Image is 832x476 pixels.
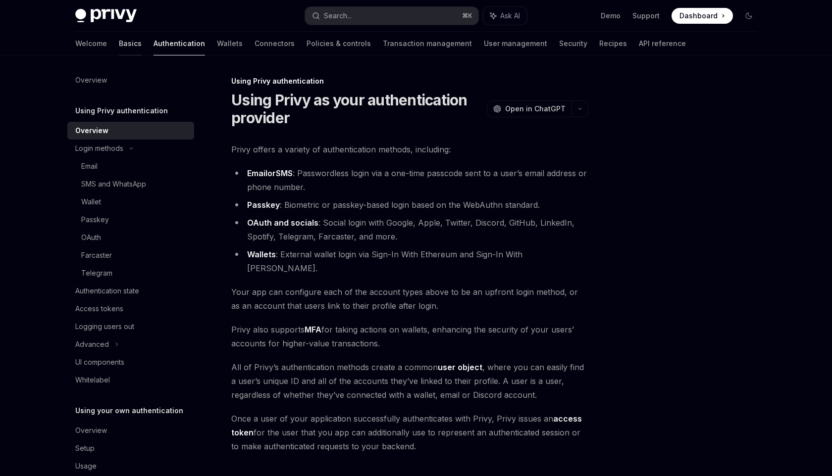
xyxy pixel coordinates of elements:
[247,218,318,228] a: OAuth and socials
[75,9,137,23] img: dark logo
[276,168,293,179] a: SMS
[75,338,109,350] div: Advanced
[672,8,733,24] a: Dashboard
[67,122,194,140] a: Overview
[67,71,194,89] a: Overview
[247,168,293,179] strong: or
[67,175,194,193] a: SMS and WhatsApp
[632,11,660,21] a: Support
[81,249,112,261] div: Farcaster
[81,232,101,243] div: OAuth
[67,211,194,229] a: Passkey
[75,356,124,368] div: UI components
[305,7,478,25] button: Search...⌘K
[217,32,243,55] a: Wallets
[231,143,588,156] span: Privy offers a variety of authentication methods, including:
[75,425,107,436] div: Overview
[305,325,321,335] a: MFA
[231,198,588,212] li: : Biometric or passkey-based login based on the WebAuthn standard.
[67,229,194,246] a: OAuth
[247,249,276,260] a: Wallets
[255,32,295,55] a: Connectors
[601,11,621,21] a: Demo
[247,200,280,210] a: Passkey
[81,160,98,172] div: Email
[67,439,194,457] a: Setup
[67,457,194,475] a: Usage
[67,264,194,282] a: Telegram
[75,460,97,472] div: Usage
[231,91,483,127] h1: Using Privy as your authentication provider
[75,303,123,315] div: Access tokens
[81,214,109,226] div: Passkey
[81,178,146,190] div: SMS and WhatsApp
[383,32,472,55] a: Transaction management
[231,247,588,275] li: : External wallet login via Sign-In With Ethereum and Sign-In With [PERSON_NAME].
[67,353,194,371] a: UI components
[231,166,588,194] li: : Passwordless login via a one-time passcode sent to a user’s email address or phone number.
[67,246,194,264] a: Farcaster
[231,323,588,350] span: Privy also supports for taking actions on wallets, enhancing the security of your users’ accounts...
[483,7,527,25] button: Ask AI
[679,11,718,21] span: Dashboard
[231,216,588,243] li: : Social login with Google, Apple, Twitter, Discord, GitHub, LinkedIn, Spotify, Telegram, Farcast...
[231,360,588,402] span: All of Privy’s authentication methods create a common , where you can easily find a user’s unique...
[75,321,134,333] div: Logging users out
[75,32,107,55] a: Welcome
[67,193,194,211] a: Wallet
[75,74,107,86] div: Overview
[231,285,588,313] span: Your app can configure each of the account types above to be an upfront login method, or as an ac...
[75,374,110,386] div: Whitelabel
[559,32,587,55] a: Security
[75,442,95,454] div: Setup
[247,168,267,179] a: Email
[67,422,194,439] a: Overview
[231,76,588,86] div: Using Privy authentication
[438,362,482,373] a: user object
[119,32,142,55] a: Basics
[231,412,588,453] span: Once a user of your application successfully authenticates with Privy, Privy issues an for the us...
[67,282,194,300] a: Authentication state
[500,11,520,21] span: Ask AI
[324,10,352,22] div: Search...
[487,100,572,117] button: Open in ChatGPT
[67,318,194,335] a: Logging users out
[505,104,566,114] span: Open in ChatGPT
[307,32,371,55] a: Policies & controls
[75,285,139,297] div: Authentication state
[75,405,183,417] h5: Using your own authentication
[81,267,112,279] div: Telegram
[462,12,472,20] span: ⌘ K
[67,300,194,318] a: Access tokens
[67,157,194,175] a: Email
[75,143,123,154] div: Login methods
[599,32,627,55] a: Recipes
[75,125,108,137] div: Overview
[639,32,686,55] a: API reference
[154,32,205,55] a: Authentication
[75,105,168,117] h5: Using Privy authentication
[81,196,101,208] div: Wallet
[67,371,194,389] a: Whitelabel
[484,32,547,55] a: User management
[741,8,757,24] button: Toggle dark mode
